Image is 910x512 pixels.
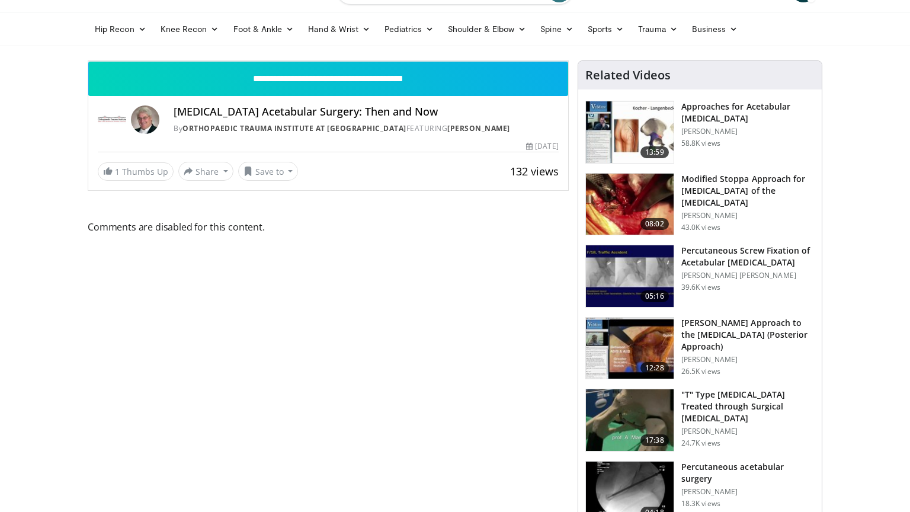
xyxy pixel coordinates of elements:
[681,439,720,448] p: 24.7K views
[585,245,815,308] a: 05:16 Percutaneous Screw Fixation of Acetabular [MEDICAL_DATA] [PERSON_NAME] [PERSON_NAME] 39.6K ...
[88,219,569,235] span: Comments are disabled for this content.
[681,461,815,485] h3: Percutaneous acetabular surgery
[685,17,745,41] a: Business
[585,317,815,380] a: 12:28 [PERSON_NAME] Approach to the [MEDICAL_DATA] (Posterior Approach) [PERSON_NAME] 26.5K views
[640,146,669,158] span: 13:59
[631,17,685,41] a: Trauma
[681,355,815,364] p: [PERSON_NAME]
[585,173,815,236] a: 08:02 Modified Stoppa Approach for [MEDICAL_DATA] of the [MEDICAL_DATA] [PERSON_NAME] 43.0K views
[178,162,233,181] button: Share
[447,123,510,133] a: [PERSON_NAME]
[640,290,669,302] span: 05:16
[586,174,674,235] img: f3295678-8bed-4037-ac70-87846832ee0b.150x105_q85_crop-smart_upscale.jpg
[526,141,558,152] div: [DATE]
[681,271,815,280] p: [PERSON_NAME] [PERSON_NAME]
[226,17,302,41] a: Foot & Ankle
[98,105,126,134] img: Orthopaedic Trauma Institute at UCSF
[174,105,559,119] h4: [MEDICAL_DATA] Acetabular Surgery: Then and Now
[681,367,720,376] p: 26.5K views
[586,318,674,379] img: a7802dcb-a1f5-4745-8906-e9ce72290926.150x105_q85_crop-smart_upscale.jpg
[681,283,720,292] p: 39.6K views
[88,61,568,62] video-js: Video Player
[681,211,815,220] p: [PERSON_NAME]
[681,139,720,148] p: 58.8K views
[441,17,533,41] a: Shoulder & Elbow
[377,17,441,41] a: Pediatrics
[174,123,559,134] div: By FEATURING
[238,162,299,181] button: Save to
[585,101,815,164] a: 13:59 Approaches for Acetabular [MEDICAL_DATA] [PERSON_NAME] 58.8K views
[533,17,580,41] a: Spine
[585,389,815,452] a: 17:38 "T" Type [MEDICAL_DATA] Treated through Surgical [MEDICAL_DATA] [PERSON_NAME] 24.7K views
[586,101,674,163] img: 289877_0000_1.png.150x105_q85_crop-smart_upscale.jpg
[586,245,674,307] img: 134112_0000_1.png.150x105_q85_crop-smart_upscale.jpg
[153,17,226,41] a: Knee Recon
[586,389,674,451] img: W88ObRy9Q_ug1lM35hMDoxOjBrOw-uIx_1.150x105_q85_crop-smart_upscale.jpg
[585,68,671,82] h4: Related Videos
[681,223,720,232] p: 43.0K views
[115,166,120,177] span: 1
[681,127,815,136] p: [PERSON_NAME]
[681,245,815,268] h3: Percutaneous Screw Fixation of Acetabular [MEDICAL_DATA]
[681,173,815,209] h3: Modified Stoppa Approach for [MEDICAL_DATA] of the [MEDICAL_DATA]
[681,317,815,353] h3: [PERSON_NAME] Approach to the [MEDICAL_DATA] (Posterior Approach)
[640,362,669,374] span: 12:28
[681,389,815,424] h3: "T" Type [MEDICAL_DATA] Treated through Surgical [MEDICAL_DATA]
[640,218,669,230] span: 08:02
[182,123,406,133] a: Orthopaedic Trauma Institute at [GEOGRAPHIC_DATA]
[681,101,815,124] h3: Approaches for Acetabular [MEDICAL_DATA]
[301,17,377,41] a: Hand & Wrist
[681,487,815,497] p: [PERSON_NAME]
[681,427,815,436] p: [PERSON_NAME]
[98,162,174,181] a: 1 Thumbs Up
[640,434,669,446] span: 17:38
[510,164,559,178] span: 132 views
[681,499,720,508] p: 18.3K views
[581,17,632,41] a: Sports
[88,17,153,41] a: Hip Recon
[131,105,159,134] img: Avatar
